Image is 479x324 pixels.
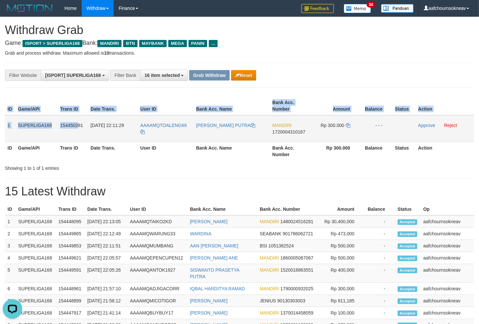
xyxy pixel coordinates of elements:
[15,142,58,160] th: Game/API
[421,228,474,240] td: aafchournsokneav
[168,40,187,47] span: MEGA
[193,142,270,160] th: Bank Acc. Name
[56,240,85,252] td: 154449853
[398,298,417,304] span: Accepted
[193,97,270,115] th: Bank Acc. Name
[16,240,56,252] td: SUPERLIGA168
[364,215,395,228] td: -
[301,4,334,13] img: Feedback.jpg
[311,97,360,115] th: Amount
[104,50,109,56] strong: 10
[16,264,56,283] td: SUPERLIGA168
[392,142,416,160] th: Status
[5,97,15,115] th: ID
[5,50,474,56] p: Grab and process withdraw. Maximum allowed is transactions.
[398,256,417,261] span: Accepted
[421,307,474,319] td: aafchournsokneav
[398,286,417,292] span: Accepted
[416,142,474,160] th: Action
[196,123,255,128] a: [PERSON_NAME] PUTRA
[189,70,229,81] button: Grab Withdraw
[190,267,239,279] a: SISWANTO PRASETYA PUTRA
[56,307,85,319] td: 154447917
[5,142,15,160] th: ID
[320,295,364,307] td: Rp 911,185
[127,215,188,228] td: AAAAMQTAIKO2KD
[60,123,83,128] span: 154450281
[127,295,188,307] td: AAAAMQMICOTIGOR
[138,97,193,115] th: User ID
[320,240,364,252] td: Rp 500,000
[85,203,127,215] th: Date Trans.
[85,228,127,240] td: [DATE] 22:12:49
[364,283,395,295] td: -
[58,142,88,160] th: Trans ID
[367,2,375,8] span: 34
[270,97,311,115] th: Bank Acc. Number
[5,24,474,37] h1: Withdraw Grab
[392,97,416,115] th: Status
[260,243,267,248] span: BSI
[311,142,360,160] th: Rp 300.000
[15,97,58,115] th: Game/API
[190,243,238,248] a: AAN [PERSON_NAME]
[85,215,127,228] td: [DATE] 22:13:05
[320,252,364,264] td: Rp 500,000
[58,97,88,115] th: Trans ID
[209,40,218,47] span: ...
[321,123,344,128] span: Rp 300.000
[320,283,364,295] td: Rp 300,000
[127,228,188,240] td: AAAAMQWARUNG33
[190,255,238,261] a: [PERSON_NAME] ANE
[5,240,16,252] td: 3
[5,203,16,215] th: ID
[5,215,16,228] td: 1
[16,307,56,319] td: SUPERLIGA168
[127,240,188,252] td: AAAAMQMUMBANG
[364,252,395,264] td: -
[127,252,188,264] td: AAAAMQEPENCUPEN12
[190,310,227,315] a: [PERSON_NAME]
[16,295,56,307] td: SUPERLIGA168
[364,307,395,319] td: -
[273,123,292,128] span: MANDIRI
[56,228,85,240] td: 154449865
[280,310,313,315] span: Copy 1370014458059 to clipboard
[344,4,371,13] img: Button%20Memo.svg
[140,123,187,135] a: AAAAMQTOALENG69
[398,219,417,225] span: Accepted
[421,295,474,307] td: aafchournsokneav
[5,185,474,198] h1: 15 Latest Withdraw
[127,203,188,215] th: User ID
[5,295,16,307] td: 7
[260,310,279,315] span: MANDIRI
[187,203,257,215] th: Bank Acc. Name
[395,203,421,215] th: Status
[23,40,82,47] span: ISPORT > SUPERLIGA168
[5,115,15,142] td: 1
[320,264,364,283] td: Rp 400,000
[364,228,395,240] td: -
[85,252,127,264] td: [DATE] 22:05:57
[283,231,313,236] span: Copy 901786062721 to clipboard
[5,252,16,264] td: 4
[16,203,56,215] th: Game/API
[360,142,392,160] th: Balance
[364,264,395,283] td: -
[260,255,279,261] span: MANDIRI
[260,219,279,224] span: MANDIRI
[277,298,306,303] span: Copy 90130303003 to clipboard
[360,115,392,142] td: - - -
[189,40,207,47] span: PANIN
[270,142,311,160] th: Bank Acc. Number
[56,215,85,228] td: 154448095
[16,252,56,264] td: SUPERLIGA168
[56,295,85,307] td: 154448899
[231,70,256,81] button: Reset
[398,268,417,273] span: Accepted
[97,40,122,47] span: MANDIRI
[5,3,55,13] img: MOTION_logo.png
[5,283,16,295] td: 6
[260,231,281,236] span: SEABANK
[3,3,22,22] button: Open LiveChat chat widget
